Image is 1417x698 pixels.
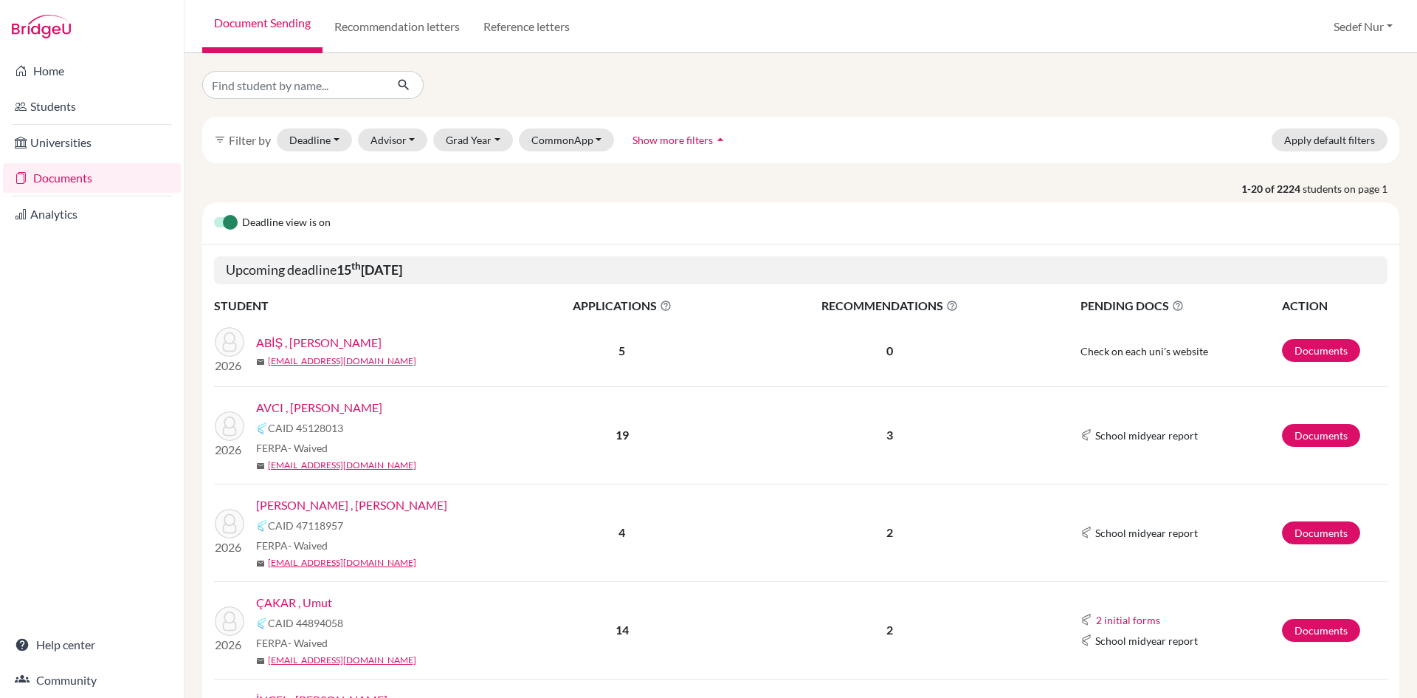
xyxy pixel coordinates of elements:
[215,509,244,538] img: BÖREKÇİ , Ogan
[1095,612,1161,629] button: 2 initial forms
[632,134,713,146] span: Show more filters
[12,15,71,38] img: Bridge-U
[268,355,416,368] a: [EMAIL_ADDRESS][DOMAIN_NAME]
[256,635,328,651] span: FERPA
[215,441,244,459] p: 2026
[215,606,244,636] img: ÇAKAR , Umut
[1095,428,1198,443] span: School midyear report
[620,129,740,151] button: Show more filtersarrow_drop_up
[3,128,181,157] a: Universities
[3,630,181,660] a: Help center
[1080,527,1092,538] img: Common App logo
[1080,297,1280,315] span: PENDING DOCS
[1282,619,1360,642] a: Documents
[256,334,382,352] a: ABİŞ , [PERSON_NAME]
[214,296,509,315] th: STUDENT
[277,129,352,151] button: Deadline
[618,343,625,357] b: 5
[616,623,629,637] b: 14
[215,327,244,357] img: ABİŞ , Elif Banu
[519,129,615,151] button: CommonApp
[256,399,382,417] a: AVCI , [PERSON_NAME]
[1282,521,1360,544] a: Documents
[1282,424,1360,447] a: Documents
[1080,429,1092,441] img: Common App logo
[713,132,728,147] i: arrow_drop_up
[256,440,328,456] span: FERPA
[268,459,416,472] a: [EMAIL_ADDRESS][DOMAIN_NAME]
[618,525,625,539] b: 4
[256,422,268,434] img: Common App logo
[256,496,447,514] a: [PERSON_NAME] , [PERSON_NAME]
[288,539,328,552] span: - Waived
[3,92,181,121] a: Students
[1095,633,1198,649] span: School midyear report
[1282,339,1360,362] a: Documents
[337,261,402,278] b: 15 [DATE]
[736,621,1044,639] p: 2
[268,556,416,569] a: [EMAIL_ADDRESS][DOMAIN_NAME]
[736,524,1044,541] p: 2
[214,256,1387,284] h5: Upcoming deadline
[616,428,629,442] b: 19
[288,442,328,454] span: - Waived
[510,297,734,315] span: APPLICATIONS
[256,462,265,471] span: mail
[736,342,1044,360] p: 0
[256,617,268,629] img: Common App logo
[242,214,331,232] span: Deadline view is on
[256,594,332,612] a: ÇAKAR , Umut
[256,559,265,568] span: mail
[268,615,343,631] span: CAID 44894058
[215,538,244,556] p: 2026
[3,56,181,86] a: Home
[3,163,181,193] a: Documents
[229,133,271,147] span: Filter by
[256,357,265,366] span: mail
[433,129,513,151] button: Grad Year
[268,420,343,436] span: CAID 45128013
[1303,181,1399,196] span: students on page 1
[1080,345,1208,357] span: Check on each uni's website
[1080,614,1092,626] img: Common App logo
[358,129,428,151] button: Advisor
[1241,181,1303,196] strong: 1-20 of 2224
[256,538,328,553] span: FERPA
[736,297,1044,315] span: RECOMMENDATIONS
[1327,13,1399,41] button: Sedef Nur
[202,71,385,99] input: Find student by name...
[736,426,1044,444] p: 3
[268,654,416,667] a: [EMAIL_ADDRESS][DOMAIN_NAME]
[215,357,244,374] p: 2026
[215,411,244,441] img: AVCI , Ahmet Deniz
[268,518,343,533] span: CAID 47118957
[288,637,328,649] span: - Waived
[3,199,181,229] a: Analytics
[214,134,226,146] i: filter_list
[1281,296,1387,315] th: ACTION
[1272,129,1387,151] button: Apply default filters
[256,520,268,532] img: Common App logo
[3,666,181,695] a: Community
[256,657,265,666] span: mail
[1095,525,1198,541] span: School midyear report
[1080,634,1092,646] img: Common App logo
[215,636,244,654] p: 2026
[351,260,361,272] sup: th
